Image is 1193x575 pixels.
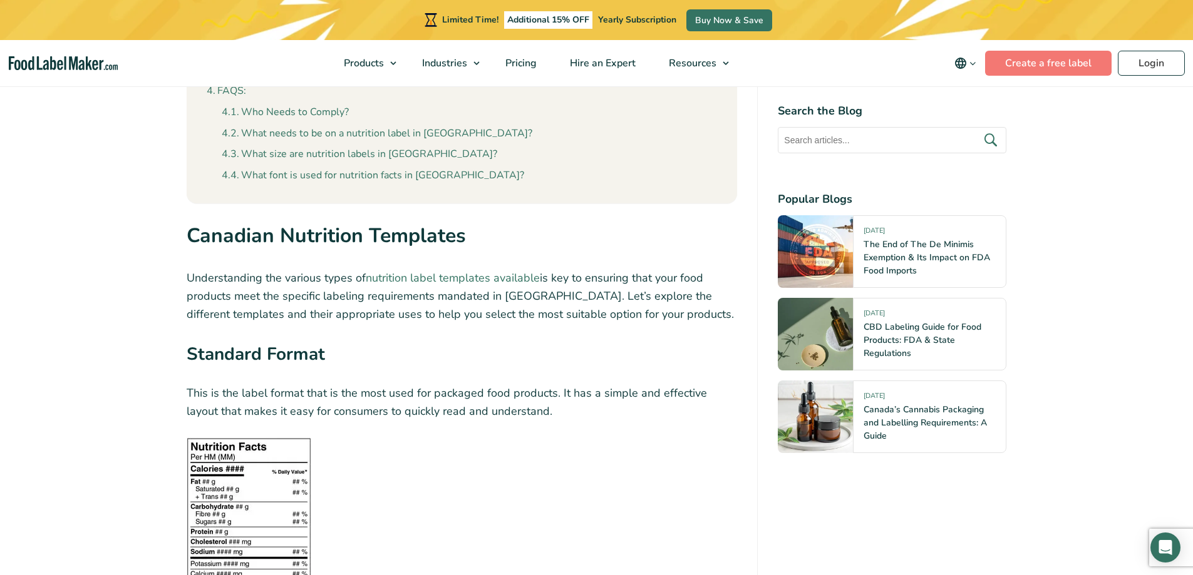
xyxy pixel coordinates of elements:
[366,270,540,285] a: nutrition label templates available
[406,40,486,86] a: Industries
[222,146,497,163] a: What size are nutrition labels in [GEOGRAPHIC_DATA]?
[778,191,1006,208] h4: Popular Blogs
[502,56,538,70] span: Pricing
[418,56,468,70] span: Industries
[985,51,1112,76] a: Create a free label
[598,14,676,26] span: Yearly Subscription
[864,226,885,240] span: [DATE]
[778,103,1006,120] h4: Search the Blog
[9,56,118,71] a: Food Label Maker homepage
[222,104,349,121] a: Who Needs to Comply?
[566,56,637,70] span: Hire an Expert
[504,11,592,29] span: Additional 15% OFF
[864,321,981,359] a: CBD Labeling Guide for Food Products: FDA & State Regulations
[442,14,498,26] span: Limited Time!
[864,404,987,442] a: Canada’s Cannabis Packaging and Labelling Requirements: A Guide
[1118,51,1185,76] a: Login
[328,40,403,86] a: Products
[340,56,385,70] span: Products
[686,9,772,31] a: Buy Now & Save
[187,222,466,249] strong: Canadian Nutrition Templates
[653,40,735,86] a: Resources
[778,127,1006,153] input: Search articles...
[946,51,985,76] button: Change language
[187,384,738,420] p: This is the label format that is the most used for packaged food products. It has a simple and ef...
[554,40,649,86] a: Hire an Expert
[665,56,718,70] span: Resources
[187,342,325,366] strong: Standard Format
[864,308,885,323] span: [DATE]
[864,238,990,277] a: The End of The De Minimis Exemption & Its Impact on FDA Food Imports
[489,40,550,86] a: Pricing
[222,168,524,184] a: What font is used for nutrition facts in [GEOGRAPHIC_DATA]?
[207,83,246,99] a: FAQS:
[187,269,738,323] p: Understanding the various types of is key to ensuring that your food products meet the specific l...
[864,391,885,405] span: [DATE]
[222,126,532,142] a: What needs to be on a nutrition label in [GEOGRAPHIC_DATA]?
[1150,532,1180,562] div: Open Intercom Messenger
